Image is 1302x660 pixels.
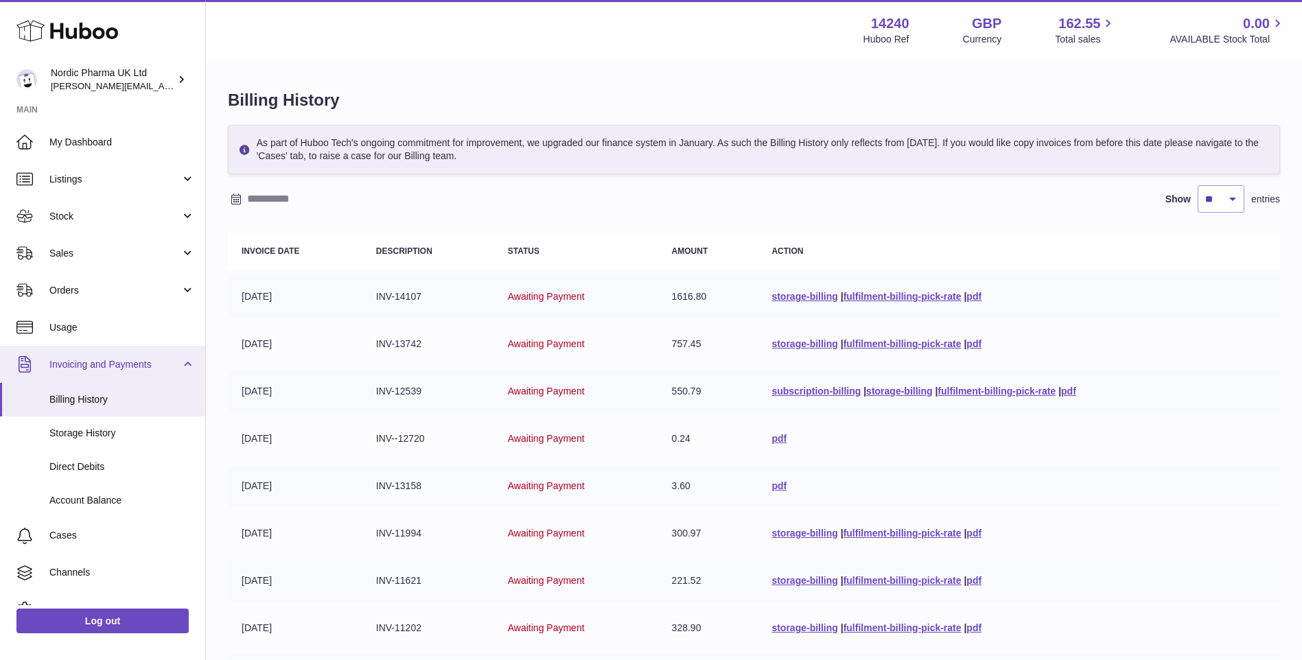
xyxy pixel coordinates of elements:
[658,324,758,364] td: 757.45
[362,371,494,412] td: INV-12539
[49,247,181,260] span: Sales
[966,338,981,349] a: pdf
[1170,14,1286,46] a: 0.00 AVAILABLE Stock Total
[658,561,758,601] td: 221.52
[49,603,195,616] span: Settings
[866,386,932,397] a: storage-billing
[871,14,909,33] strong: 14240
[771,480,787,491] a: pdf
[362,513,494,554] td: INV-11994
[972,14,1001,33] strong: GBP
[841,622,844,633] span: |
[362,276,494,317] td: INV-14107
[508,433,585,444] span: Awaiting Payment
[672,246,708,256] strong: Amount
[49,136,195,149] span: My Dashboard
[658,371,758,412] td: 550.79
[51,80,275,91] span: [PERSON_NAME][EMAIL_ADDRESS][DOMAIN_NAME]
[362,324,494,364] td: INV-13742
[49,284,181,297] span: Orders
[964,291,966,302] span: |
[658,608,758,648] td: 328.90
[508,338,585,349] span: Awaiting Payment
[963,33,1002,46] div: Currency
[771,622,837,633] a: storage-billing
[844,622,962,633] a: fulfilment-billing-pick-rate
[841,528,844,539] span: |
[508,528,585,539] span: Awaiting Payment
[49,494,195,507] span: Account Balance
[938,386,1056,397] a: fulfilment-billing-pick-rate
[841,338,844,349] span: |
[844,528,962,539] a: fulfilment-billing-pick-rate
[508,622,585,633] span: Awaiting Payment
[771,291,837,302] a: storage-billing
[508,246,539,256] strong: Status
[1170,33,1286,46] span: AVAILABLE Stock Total
[49,566,195,579] span: Channels
[1165,193,1191,206] label: Show
[49,427,195,440] span: Storage History
[362,419,494,459] td: INV--12720
[228,89,1280,111] h1: Billing History
[771,386,861,397] a: subscription-billing
[51,67,174,93] div: Nordic Pharma UK Ltd
[49,529,195,542] span: Cases
[376,246,432,256] strong: Description
[228,276,362,317] td: [DATE]
[966,575,981,586] a: pdf
[228,324,362,364] td: [DATE]
[1058,14,1100,33] span: 162.55
[1243,14,1270,33] span: 0.00
[771,575,837,586] a: storage-billing
[242,246,299,256] strong: Invoice Date
[49,393,195,406] span: Billing History
[658,276,758,317] td: 1616.80
[771,338,837,349] a: storage-billing
[966,528,981,539] a: pdf
[966,622,981,633] a: pdf
[964,622,966,633] span: |
[863,386,866,397] span: |
[844,575,962,586] a: fulfilment-billing-pick-rate
[844,338,962,349] a: fulfilment-billing-pick-rate
[228,371,362,412] td: [DATE]
[841,291,844,302] span: |
[863,33,909,46] div: Huboo Ref
[362,561,494,601] td: INV-11621
[49,321,195,334] span: Usage
[935,386,938,397] span: |
[966,291,981,302] a: pdf
[49,173,181,186] span: Listings
[228,561,362,601] td: [DATE]
[1055,33,1116,46] span: Total sales
[49,460,195,473] span: Direct Debits
[228,466,362,506] td: [DATE]
[1055,14,1116,46] a: 162.55 Total sales
[771,246,803,256] strong: Action
[658,466,758,506] td: 3.60
[841,575,844,586] span: |
[508,575,585,586] span: Awaiting Payment
[658,513,758,554] td: 300.97
[508,291,585,302] span: Awaiting Payment
[1058,386,1061,397] span: |
[964,528,966,539] span: |
[964,338,966,349] span: |
[228,419,362,459] td: [DATE]
[771,433,787,444] a: pdf
[362,466,494,506] td: INV-13158
[1061,386,1076,397] a: pdf
[16,69,37,90] img: joe.plant@parapharmdev.com
[49,210,181,223] span: Stock
[362,608,494,648] td: INV-11202
[508,480,585,491] span: Awaiting Payment
[771,528,837,539] a: storage-billing
[228,513,362,554] td: [DATE]
[1251,193,1280,206] span: entries
[508,386,585,397] span: Awaiting Payment
[658,419,758,459] td: 0.24
[228,125,1280,174] div: As part of Huboo Tech's ongoing commitment for improvement, we upgraded our finance system in Jan...
[844,291,962,302] a: fulfilment-billing-pick-rate
[228,608,362,648] td: [DATE]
